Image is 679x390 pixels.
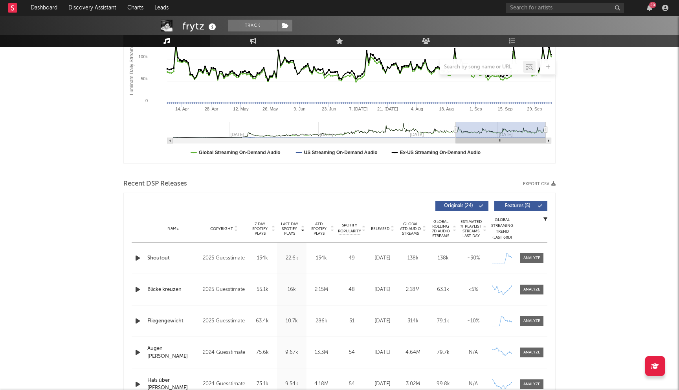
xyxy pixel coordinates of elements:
div: Global Streaming Trend (Last 60D) [490,217,514,241]
div: 9.67k [279,349,305,357]
text: 1. Sep [470,107,482,111]
div: 138k [430,254,456,262]
div: 16k [279,286,305,294]
div: 2025 Guesstimate [203,285,246,294]
a: Shoutout [147,254,199,262]
div: frytz [182,20,218,33]
text: 14. Apr [175,107,189,111]
text: 0 [145,98,148,103]
div: 73.1k [250,380,275,388]
div: 79.7k [430,349,456,357]
span: Recent DSP Releases [123,179,187,189]
text: 23. Jun [322,107,336,111]
div: 3.02M [400,380,426,388]
div: 134k [250,254,275,262]
input: Search for artists [506,3,624,13]
text: 4. Aug [411,107,423,111]
text: 12. May [233,107,249,111]
div: ~ 10 % [460,317,486,325]
button: Originals(24) [435,201,488,211]
div: [DATE] [369,286,396,294]
div: 75.6k [250,349,275,357]
text: 15. Sep [498,107,513,111]
div: 9.54k [279,380,305,388]
button: Export CSV [523,182,556,186]
div: 29 [649,2,656,8]
span: 7 Day Spotify Plays [250,222,270,236]
button: Features(5) [494,201,547,211]
div: 10.7k [279,317,305,325]
div: 99.8k [430,380,456,388]
a: Blicke kreuzen [147,286,199,294]
svg: Luminate Daily Consumption [124,6,555,163]
div: 54 [338,380,365,388]
text: Ex-US Streaming On-Demand Audio [400,150,481,155]
div: 286k [308,317,334,325]
div: 314k [400,317,426,325]
a: Augen [PERSON_NAME] [147,345,199,360]
span: Global ATD Audio Streams [400,222,421,236]
div: 2024 Guesstimate [203,379,246,389]
text: 29. Sep [527,107,542,111]
button: 29 [647,5,652,11]
button: Track [228,20,277,31]
input: Search by song name or URL [440,64,523,70]
div: 55.1k [250,286,275,294]
div: 49 [338,254,365,262]
div: 63.4k [250,317,275,325]
div: [DATE] [369,254,396,262]
div: 63.1k [430,286,456,294]
div: 4.64M [400,349,426,357]
div: 51 [338,317,365,325]
span: Features ( 5 ) [499,204,536,208]
div: 2.18M [400,286,426,294]
div: [DATE] [369,317,396,325]
span: Originals ( 24 ) [440,204,477,208]
span: Released [371,226,389,231]
span: Estimated % Playlist Streams Last Day [460,219,482,238]
div: 2.15M [308,286,334,294]
div: 2025 Guesstimate [203,316,246,326]
div: [DATE] [369,349,396,357]
text: 21. [DATE] [377,107,398,111]
div: 2024 Guesstimate [203,348,246,357]
div: 22.6k [279,254,305,262]
text: Luminate Daily Streams [129,45,134,95]
div: 138k [400,254,426,262]
span: Global Rolling 7D Audio Streams [430,219,451,238]
div: ~ 30 % [460,254,486,262]
text: 100k [138,54,148,59]
text: 50k [141,76,148,81]
a: Fliegengewicht [147,317,199,325]
text: Global Streaming On-Demand Audio [199,150,281,155]
span: ATD Spotify Plays [308,222,329,236]
div: 54 [338,349,365,357]
div: N/A [460,349,486,357]
div: 79.1k [430,317,456,325]
span: Copyright [210,226,233,231]
div: 4.18M [308,380,334,388]
text: 18. Aug [439,107,453,111]
div: N/A [460,380,486,388]
text: 26. May [262,107,278,111]
span: Spotify Popularity [338,223,361,234]
div: 48 [338,286,365,294]
div: Name [147,226,199,232]
div: 134k [308,254,334,262]
div: [DATE] [369,380,396,388]
span: Last Day Spotify Plays [279,222,300,236]
div: 13.3M [308,349,334,357]
text: 9. Jun [294,107,305,111]
div: 2025 Guesstimate [203,254,246,263]
text: 7. [DATE] [349,107,367,111]
text: 28. Apr [205,107,218,111]
text: US Streaming On-Demand Audio [304,150,378,155]
div: <5% [460,286,486,294]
